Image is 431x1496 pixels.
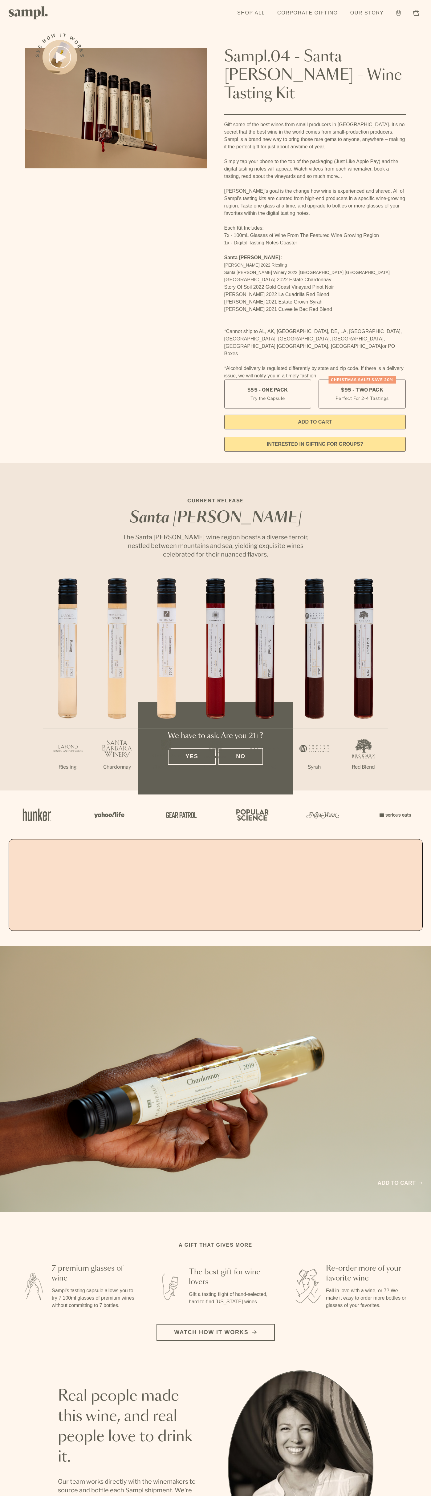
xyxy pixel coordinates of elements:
p: Chardonnay [92,763,142,771]
li: 5 / 7 [240,578,290,790]
small: Perfect For 2-4 Tastings [335,395,388,401]
img: Sampl.04 - Santa Barbara - Wine Tasting Kit [25,48,207,168]
p: Red Blend [240,763,290,771]
p: Chardonnay [142,763,191,771]
li: 6 / 7 [290,578,339,790]
a: Corporate Gifting [274,6,341,20]
li: 2 / 7 [92,578,142,790]
span: $55 - One Pack [247,387,288,393]
a: Add to cart [377,1179,422,1187]
span: $95 - Two Pack [341,387,383,393]
li: 3 / 7 [142,578,191,790]
li: 7 / 7 [339,578,388,790]
div: Christmas SALE! Save 20% [328,376,396,384]
small: Try the Capsule [250,395,285,401]
p: Pinot Noir [191,763,240,771]
p: Red Blend [339,763,388,771]
a: Our Story [347,6,387,20]
a: Shop All [234,6,268,20]
p: Syrah [290,763,339,771]
li: 1 / 7 [43,578,92,790]
p: Riesling [43,763,92,771]
a: interested in gifting for groups? [224,437,406,452]
button: Add to Cart [224,415,406,429]
button: See how it works [43,40,77,74]
li: 4 / 7 [191,578,240,790]
img: Sampl logo [9,6,48,19]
